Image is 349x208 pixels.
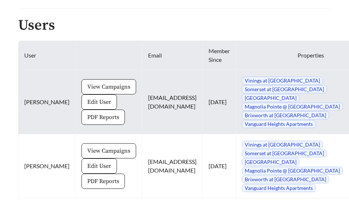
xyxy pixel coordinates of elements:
td: [DATE] [203,70,236,134]
a: View Campaigns [81,147,136,154]
span: View Campaigns [87,147,130,155]
td: [PERSON_NAME] [18,134,76,198]
span: Vinings at [GEOGRAPHIC_DATA] [242,77,323,85]
h2: Users [18,17,331,33]
th: Member Since [203,41,236,70]
th: Email [142,41,203,70]
span: Edit User [87,98,111,106]
a: Edit User [81,162,117,169]
span: Somerset at [GEOGRAPHIC_DATA] [242,149,327,157]
td: [EMAIL_ADDRESS][DOMAIN_NAME] [142,134,203,198]
span: PDF Reports [87,177,119,186]
span: Vinings at [GEOGRAPHIC_DATA] [242,141,323,149]
td: [DATE] [203,134,236,198]
td: [EMAIL_ADDRESS][DOMAIN_NAME] [142,70,203,134]
span: Magnolia Pointe @ [GEOGRAPHIC_DATA] [242,103,343,111]
span: Somerset at [GEOGRAPHIC_DATA] [242,85,327,93]
td: [PERSON_NAME] [18,70,76,134]
span: Magnolia Pointe @ [GEOGRAPHIC_DATA] [242,167,343,175]
span: View Campaigns [87,82,130,91]
span: [GEOGRAPHIC_DATA] [242,158,299,166]
button: View Campaigns [81,143,136,158]
span: Edit User [87,162,111,170]
button: View Campaigns [81,79,136,94]
span: Brixworth at [GEOGRAPHIC_DATA] [242,111,329,119]
th: User [18,41,76,70]
button: Edit User [81,94,117,110]
a: View Campaigns [81,83,136,90]
span: PDF Reports [87,113,119,122]
button: PDF Reports [81,110,125,125]
button: PDF Reports [81,174,125,189]
button: Edit User [81,158,117,174]
span: Vanguard Heights Apartments [242,184,316,192]
span: [GEOGRAPHIC_DATA] [242,94,299,102]
span: Brixworth at [GEOGRAPHIC_DATA] [242,175,329,183]
a: Edit User [81,98,117,105]
span: Vanguard Heights Apartments [242,120,316,128]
